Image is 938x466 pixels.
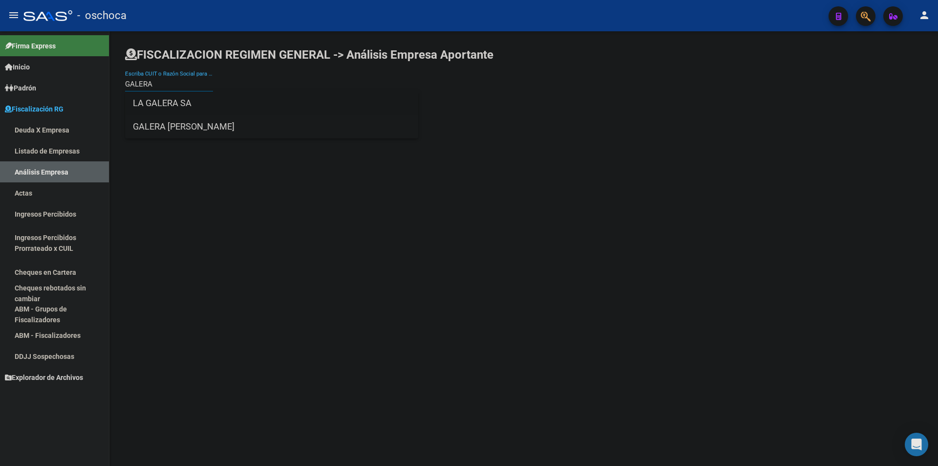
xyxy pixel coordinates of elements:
[5,83,36,93] span: Padrón
[5,372,83,383] span: Explorador de Archivos
[5,104,64,114] span: Fiscalización RG
[133,115,410,138] span: GALERA [PERSON_NAME]
[125,47,493,63] h1: FISCALIZACION REGIMEN GENERAL -> Análisis Empresa Aportante
[133,91,410,115] span: LA GALERA SA
[905,433,928,456] div: Open Intercom Messenger
[8,9,20,21] mat-icon: menu
[77,5,127,26] span: - oschoca
[5,41,56,51] span: Firma Express
[5,62,30,72] span: Inicio
[918,9,930,21] mat-icon: person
